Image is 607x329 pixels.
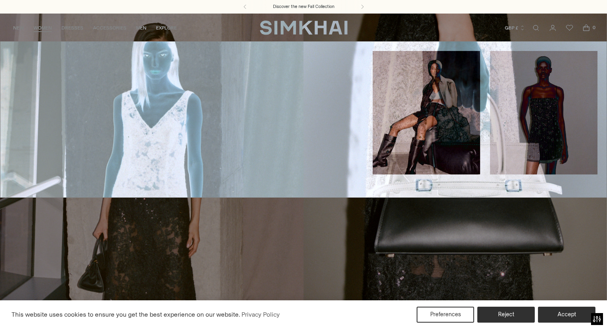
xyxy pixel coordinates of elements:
a: Wishlist [562,20,577,36]
button: Preferences [417,307,474,323]
a: DRESSES [61,19,83,37]
a: Go to the account page [545,20,561,36]
a: Privacy Policy (opens in a new tab) [240,309,281,321]
button: GBP £ [505,19,525,37]
button: Reject [477,307,535,323]
a: Open search modal [528,20,544,36]
button: Accept [538,307,595,323]
span: This website uses cookies to ensure you get the best experience on our website. [12,311,240,318]
span: 0 [590,24,597,31]
a: NEW [13,19,24,37]
a: MEN [136,19,146,37]
a: Open cart modal [578,20,594,36]
a: SIMKHAI [260,20,348,35]
a: EXPLORE [156,19,177,37]
a: ACCESSORIES [93,19,127,37]
a: Discover the new Fall Collection [273,4,334,10]
a: WOMEN [34,19,52,37]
